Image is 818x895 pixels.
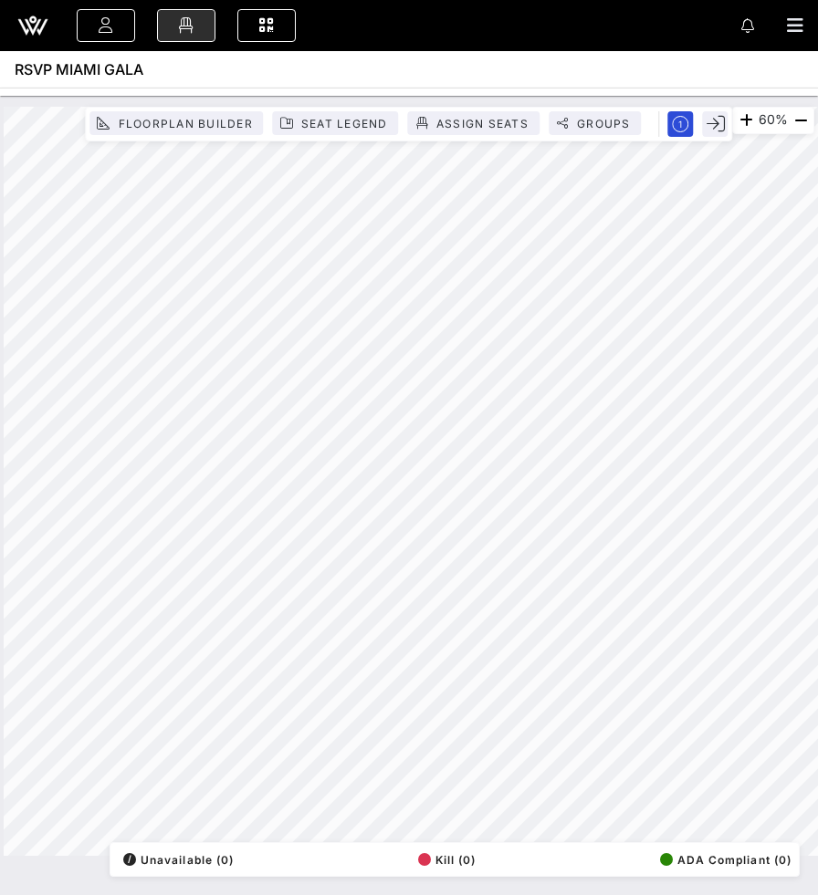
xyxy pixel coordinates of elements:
[273,111,399,135] button: Seat Legend
[413,847,477,872] button: Kill (0)
[300,117,388,130] span: Seat Legend
[123,853,234,867] span: Unavailable (0)
[408,111,540,135] button: Assign Seats
[89,111,263,135] button: Floorplan Builder
[549,111,642,135] button: Groups
[576,117,631,130] span: Groups
[732,107,814,134] div: 60%
[117,117,252,130] span: Floorplan Builder
[123,853,136,866] div: /
[435,117,529,130] span: Assign Seats
[15,58,143,80] span: RSVP MIAMI GALA
[418,853,477,867] span: Kill (0)
[118,847,234,872] button: /Unavailable (0)
[660,853,792,867] span: ADA Compliant (0)
[655,847,792,872] button: ADA Compliant (0)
